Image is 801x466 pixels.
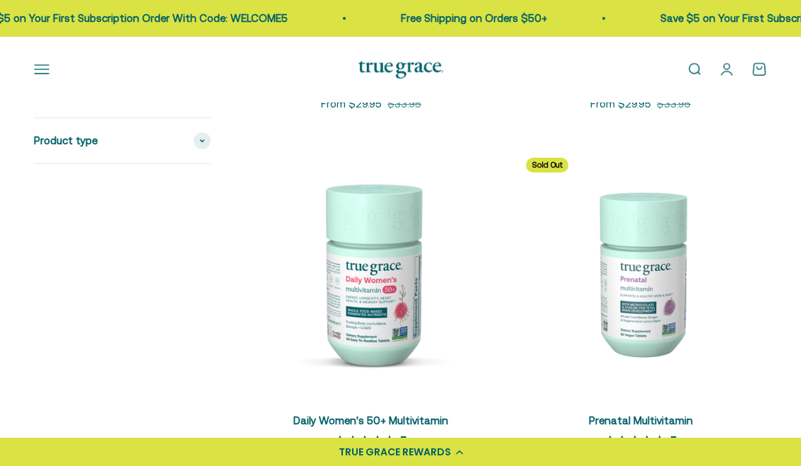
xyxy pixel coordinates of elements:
span: 5 out of 5 stars rating in total 14 reviews. [335,431,400,450]
p: 5 [670,433,677,447]
img: Daily Multivitamin to Support a Healthy Mom & Baby* For women during pre-conception, pregnancy, a... [515,146,768,400]
sale-price: From $29.95 [321,95,382,112]
a: Daily Women's 50+ Multivitamin [293,414,448,426]
p: 5 [400,433,407,447]
span: Product type [34,132,98,148]
a: Prenatal Multivitamin [589,414,693,426]
span: 5 out of 5 stars rating in total 4 reviews. [605,431,670,450]
summary: Product type [34,117,211,163]
compare-at-price: $33.95 [387,95,421,112]
compare-at-price: $33.95 [657,95,691,112]
a: Free Shipping on Orders $50+ [385,12,531,24]
div: TRUE GRACE REWARDS [339,445,451,460]
img: Daily Women's 50+ Multivitamin [245,146,498,400]
sale-price: From $29.95 [590,95,651,112]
